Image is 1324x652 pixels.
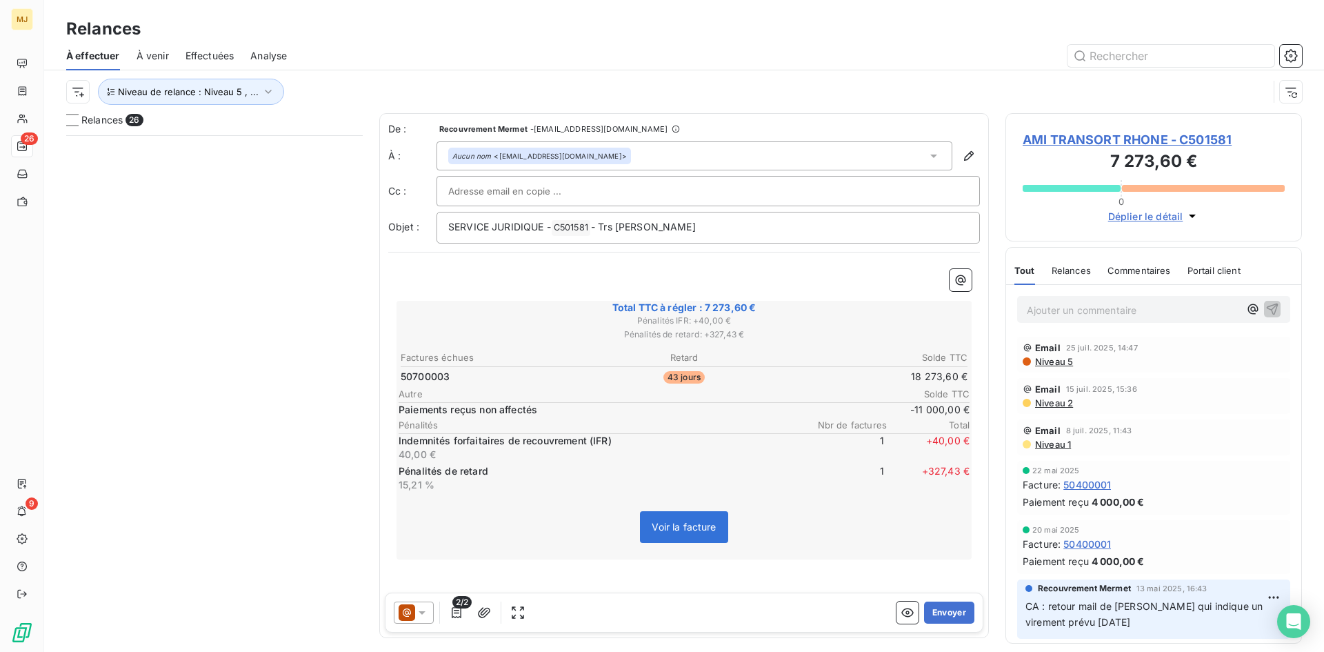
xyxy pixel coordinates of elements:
span: -11 000,00 € [887,403,970,417]
span: 26 [126,114,143,126]
span: Commentaires [1107,265,1171,276]
a: 26 [11,135,32,157]
h3: 7 273,60 € [1023,149,1285,177]
span: 25 juil. 2025, 14:47 [1066,344,1138,352]
span: Solde TTC [887,388,970,399]
span: 1 [801,464,884,492]
span: - [EMAIL_ADDRESS][DOMAIN_NAME] [530,125,668,133]
span: 50700003 [401,370,450,384]
h3: Relances [66,17,141,41]
span: 8 juil. 2025, 11:43 [1066,426,1132,435]
img: Logo LeanPay [11,622,33,644]
span: + 40,00 € [887,434,970,462]
span: Email [1035,384,1061,395]
span: Niveau 5 [1034,356,1073,367]
span: 13 mai 2025, 16:43 [1136,584,1207,593]
p: Indemnités forfaitaires de recouvrement (IFR) [399,434,799,448]
span: Recouvrement Mermet [439,125,528,133]
span: Email [1035,425,1061,436]
em: Aucun nom [452,151,491,161]
span: De : [388,122,437,136]
span: Facture : [1023,537,1061,551]
input: Rechercher [1067,45,1274,67]
p: 40,00 € [399,448,799,462]
span: Pénalités IFR : + 40,00 € [399,315,970,327]
span: Niveau 2 [1034,397,1073,408]
span: AMI TRANSORT RHONE - C501581 [1023,130,1285,149]
span: 22 mai 2025 [1032,466,1080,475]
th: Retard [590,350,778,365]
span: 50400001 [1063,477,1111,492]
span: Recouvrement Mermet [1038,582,1131,595]
div: MJ [11,8,33,30]
th: Solde TTC [780,350,968,365]
label: À : [388,149,437,163]
span: Pénalités [399,419,804,431]
button: Envoyer [924,602,974,624]
span: Paiement reçu [1023,554,1089,569]
span: Objet : [388,221,419,233]
span: 4 000,00 € [1092,554,1145,569]
span: 2/2 [452,596,472,609]
label: Cc : [388,184,437,198]
span: 1 [801,434,884,462]
span: Portail client [1187,265,1241,276]
span: 26 [21,132,38,145]
button: Niveau de relance : Niveau 5 , ... [98,79,284,105]
span: - Trs [PERSON_NAME] [591,221,696,233]
span: 43 jours [663,371,705,384]
span: Déplier le détail [1108,209,1183,224]
span: Tout [1014,265,1035,276]
span: Autre [399,388,887,399]
span: 9 [26,497,38,510]
span: Effectuées [185,49,234,63]
span: Pénalités de retard : + 327,43 € [399,328,970,341]
span: 20 mai 2025 [1032,526,1080,534]
span: Relances [81,113,123,127]
td: 18 273,60 € [780,369,968,384]
span: 15 juil. 2025, 15:36 [1066,385,1137,393]
span: + 327,43 € [887,464,970,492]
span: Nbr de factures [804,419,887,431]
span: C501581 [552,220,590,236]
span: Total TTC à régler : 7 273,60 € [399,301,970,315]
div: Open Intercom Messenger [1277,605,1310,638]
span: Total [887,419,970,431]
span: À venir [137,49,169,63]
span: CA : retour mail de [PERSON_NAME] qui indique un virement prévu [DATE] [1025,600,1265,628]
span: Analyse [250,49,287,63]
span: Paiements reçus non affectés [399,403,884,417]
span: Niveau 1 [1034,439,1071,450]
button: Déplier le détail [1104,208,1204,224]
input: Adresse email en copie ... [448,181,596,201]
p: 15,21 % [399,478,799,492]
div: grid [66,135,363,652]
span: 50400001 [1063,537,1111,551]
span: Niveau de relance : Niveau 5 , ... [118,86,259,97]
span: 4 000,00 € [1092,495,1145,509]
span: À effectuer [66,49,120,63]
span: Facture : [1023,477,1061,492]
span: Paiement reçu [1023,495,1089,509]
span: 0 [1119,196,1124,207]
th: Factures échues [400,350,588,365]
span: Voir la facture [652,521,716,533]
span: Email [1035,342,1061,353]
span: SERVICE JURIDIQUE - [448,221,551,233]
p: Pénalités de retard [399,464,799,478]
div: <[EMAIL_ADDRESS][DOMAIN_NAME]> [452,151,627,161]
span: Relances [1052,265,1091,276]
